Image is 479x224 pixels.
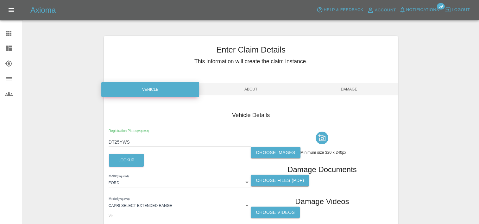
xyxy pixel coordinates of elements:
[109,214,113,218] span: Vin
[287,165,357,175] h1: Damage Documents
[251,147,300,159] label: Choose images
[30,5,56,15] h5: Axioma
[398,5,441,15] button: Notifications
[375,7,396,14] span: Account
[365,5,398,15] a: Account
[109,129,149,133] span: Registration Plates
[118,198,129,201] small: (required)
[202,83,300,95] span: About
[109,174,129,179] label: Make
[117,175,129,177] small: (required)
[4,3,19,18] button: Open drawer
[109,154,144,167] button: Lookup
[251,175,309,186] label: Choose files (pdf)
[109,199,251,211] div: CAPRI SELECT EXTENDED RANGE
[406,6,439,14] span: Notifications
[251,207,300,218] label: Choose Videos
[104,44,398,56] h3: Enter Claim Details
[137,129,149,132] small: (required)
[109,177,251,188] div: FORD
[295,196,349,207] h1: Damage Videos
[452,6,470,14] span: Logout
[437,3,444,9] span: 59
[104,57,398,65] h5: This information will create the claim instance.
[324,6,363,14] span: Help & Feedback
[443,5,471,15] button: Logout
[300,83,398,95] span: Damage
[109,196,129,202] label: Model
[300,150,346,155] span: Minimum size 320 x 240px
[101,82,199,97] div: Vehicle
[315,5,365,15] button: Help & Feedback
[109,111,393,120] h4: Vehicle Details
